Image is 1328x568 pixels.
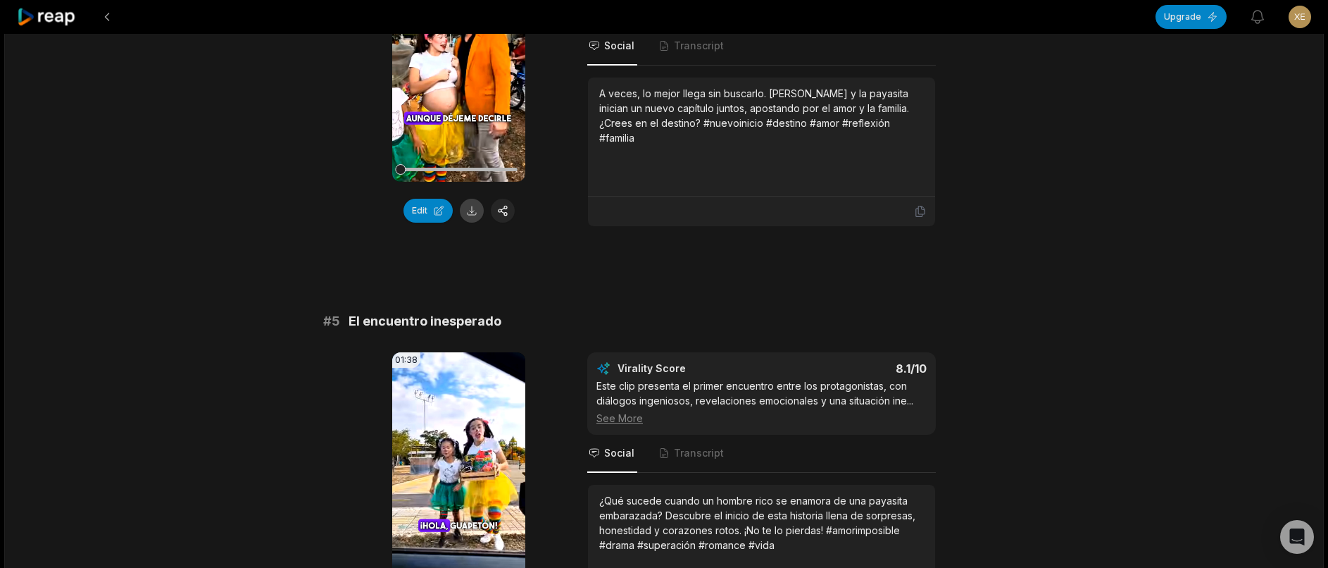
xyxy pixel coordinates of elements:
div: A veces, lo mejor llega sin buscarlo. [PERSON_NAME] y la payasita inician un nuevo capítulo junto... [599,86,924,145]
button: Edit [403,199,453,223]
nav: Tabs [587,435,936,473]
span: Transcript [674,446,724,460]
div: Virality Score [618,362,769,376]
div: 8.1 /10 [776,362,927,376]
nav: Tabs [587,27,936,66]
span: # 5 [323,311,340,331]
button: Upgrade [1155,5,1227,29]
span: Social [604,39,634,53]
div: Este clip presenta el primer encuentro entre los protagonistas, con diálogos ingeniosos, revelaci... [596,378,927,426]
span: El encuentro inesperado [349,311,501,331]
div: See More [596,411,927,426]
div: Open Intercom Messenger [1280,520,1314,554]
span: Transcript [674,39,724,53]
span: Social [604,446,634,460]
div: ¿Qué sucede cuando un hombre rico se enamora de una payasita embarazada? Descubre el inicio de es... [599,493,924,552]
